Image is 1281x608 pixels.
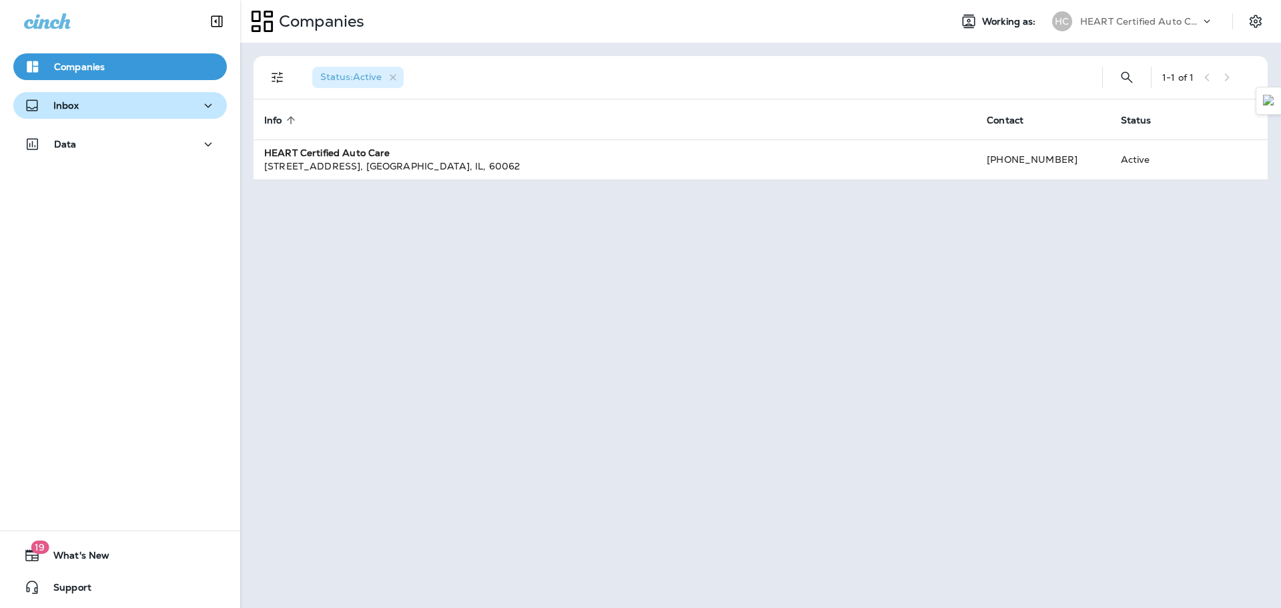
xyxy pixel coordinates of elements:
span: 19 [31,541,49,554]
span: Working as: [982,16,1039,27]
button: Collapse Sidebar [198,8,236,35]
span: Support [40,582,91,598]
button: Inbox [13,92,227,119]
p: Inbox [53,100,79,111]
button: Companies [13,53,227,80]
span: Contact [987,115,1023,126]
p: Data [54,139,77,149]
span: Status [1121,115,1152,126]
button: Settings [1244,9,1268,33]
div: Status:Active [312,67,404,88]
div: [STREET_ADDRESS] , [GEOGRAPHIC_DATA] , IL , 60062 [264,160,965,173]
button: 19What's New [13,542,227,569]
span: Info [264,115,282,126]
span: What's New [40,550,109,566]
td: Active [1110,139,1196,180]
button: Data [13,131,227,158]
button: Filters [264,64,291,91]
td: [PHONE_NUMBER] [976,139,1110,180]
div: HC [1052,11,1072,31]
span: Status : Active [320,71,382,83]
button: Support [13,574,227,601]
p: HEART Certified Auto Care [1080,16,1200,27]
img: Detect Auto [1263,95,1275,107]
p: Companies [54,61,105,72]
div: 1 - 1 of 1 [1162,72,1194,83]
p: Companies [274,11,364,31]
span: Status [1121,114,1169,126]
span: Info [264,114,300,126]
span: Contact [987,114,1041,126]
strong: HEART Certified Auto Care [264,147,390,159]
button: Search Companies [1114,64,1140,91]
